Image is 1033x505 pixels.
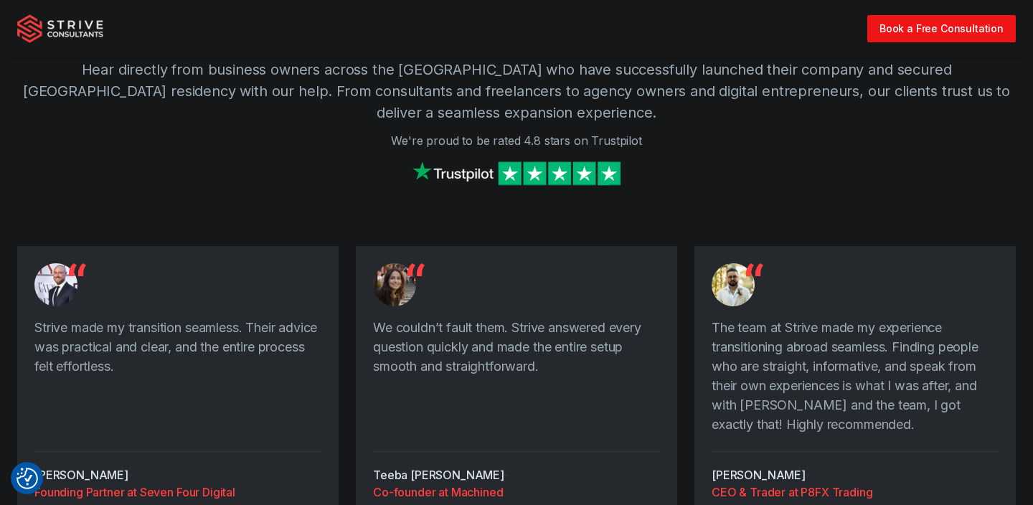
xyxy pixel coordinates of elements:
img: Strive Consultants [17,14,103,43]
cite: [PERSON_NAME] [34,468,128,482]
div: - [373,451,660,501]
p: We couldn’t fault them. Strive answered every question quickly and made the entire setup smooth a... [373,318,660,376]
p: Hear directly from business owners across the [GEOGRAPHIC_DATA] who have successfully launched th... [17,59,1016,123]
a: Founding Partner at Seven Four Digital [34,483,321,501]
p: We're proud to be rated 4.8 stars on Trustpilot [17,132,1016,149]
cite: Teeba [PERSON_NAME] [373,468,504,482]
img: Strive on Trustpilot [409,158,624,189]
img: Testimonial from Mathew Graham [34,263,77,306]
button: Consent Preferences [16,468,38,489]
img: Testimonial from Teeba Bosnic [373,263,416,306]
cite: [PERSON_NAME] [712,468,806,482]
img: Testimonial from Priyesh Dusara [712,263,755,306]
a: CEO & Trader at P8FX Trading [712,483,999,501]
img: Revisit consent button [16,468,38,489]
a: Co-founder at Machined [373,483,660,501]
a: Book a Free Consultation [867,15,1016,42]
div: - [34,451,321,501]
p: Strive made my transition seamless. Their advice was practical and clear, and the entire process ... [34,318,321,376]
div: - [712,451,999,501]
p: The team at Strive made my experience transitioning abroad seamless. Finding people who are strai... [712,318,999,434]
